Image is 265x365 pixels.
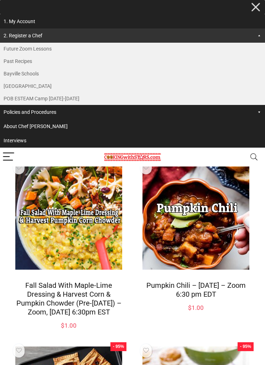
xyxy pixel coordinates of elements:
span: $ [61,322,64,329]
img: Pumpkin Chili – Monday Oct 30, 2023 – Zoom 6:30 pm EDT [137,157,256,276]
img: Fall Salad With Maple-Lime Dressing & Harvest Corn & Pumpkin Chowder (Pre-Thanksgiving) – Zoom, M... [10,157,129,276]
span: - 95% [113,344,124,349]
bdi: 1.00 [61,322,77,329]
img: Chef Paula's Cooking With Stars [104,153,161,162]
span: - 95% [240,344,251,349]
bdi: 1.00 [188,304,204,311]
button: Search [245,148,263,166]
a: Fall Salad With Maple-Lime Dressing & Harvest Corn & Pumpkin Chowder (Pre-[DATE]) – Zoom, [DATE] ... [16,281,121,316]
span: $ [188,304,192,311]
a: Pumpkin Chili – [DATE] – Zoom 6:30 pm EDT [146,281,246,298]
button: Toggle Menu [250,4,261,10]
